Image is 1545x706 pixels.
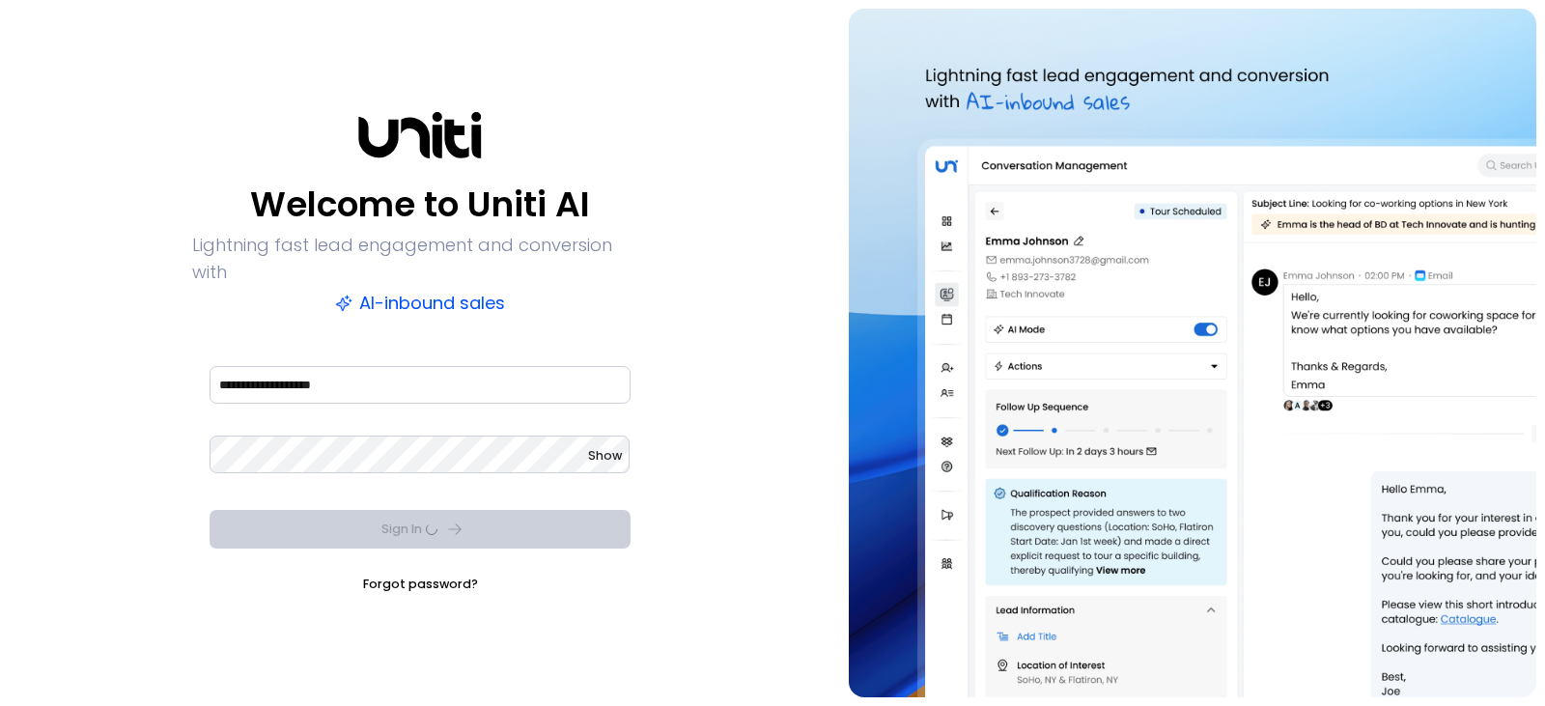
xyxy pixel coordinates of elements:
[588,446,622,466] button: Show
[335,290,505,317] p: AI-inbound sales
[363,575,478,594] a: Forgot password?
[588,447,622,464] span: Show
[849,9,1536,697] img: auth-hero.png
[192,232,648,286] p: Lightning fast lead engagement and conversion with
[250,182,590,228] p: Welcome to Uniti AI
